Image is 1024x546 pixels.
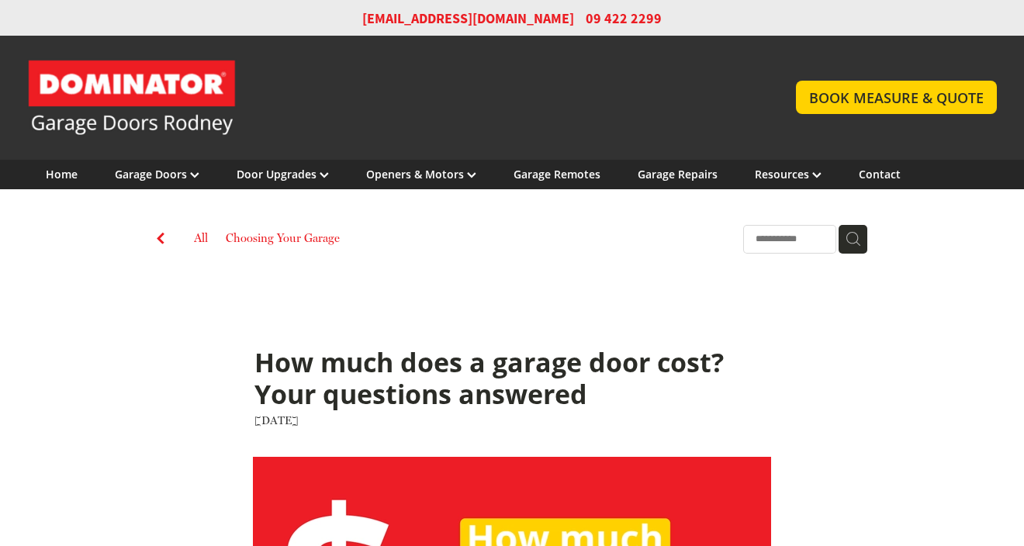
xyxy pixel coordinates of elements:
[755,167,822,181] a: Resources
[586,9,662,28] span: 09 422 2299
[27,59,765,136] a: Garage Door and Secure Access Solutions homepage
[254,412,770,429] div: [DATE]
[237,167,329,181] a: Door Upgrades
[226,230,340,251] a: Choosing Your Garage
[638,167,718,181] a: Garage Repairs
[859,167,901,181] a: Contact
[514,167,600,181] a: Garage Remotes
[194,231,208,245] a: All
[796,81,997,114] a: BOOK MEASURE & QUOTE
[46,167,78,181] a: Home
[115,167,199,181] a: Garage Doors
[254,347,770,412] h1: How much does a garage door cost? Your questions answered
[362,9,574,28] a: [EMAIL_ADDRESS][DOMAIN_NAME]
[366,167,476,181] a: Openers & Motors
